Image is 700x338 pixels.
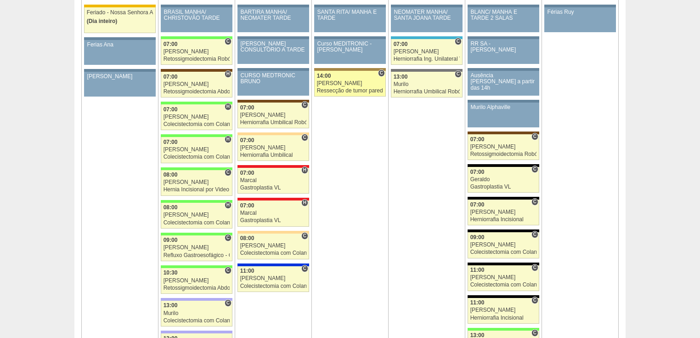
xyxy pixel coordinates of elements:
a: C 08:00 [PERSON_NAME] Colecistectomia com Colangiografia VL [237,234,309,259]
div: BLANC/ MANHÃ E TARDE 2 SALAS [471,9,536,21]
div: Herniorrafia Incisional [470,315,537,321]
span: 07:00 [394,41,408,47]
div: Gastroplastia VL [240,218,307,223]
span: Consultório [531,198,538,206]
span: 07:00 [240,137,254,143]
span: 07:00 [240,104,254,111]
div: BARTIRA MANHÃ/ NEOMATER TARDE [241,9,306,21]
div: Key: Santa Joana [237,100,309,103]
div: [PERSON_NAME] [164,278,230,284]
span: 13:00 [394,74,408,80]
span: 11:00 [240,268,254,274]
div: Key: Brasil [161,200,232,203]
a: Ausência [PERSON_NAME] a partir das 14h [468,71,539,96]
div: [PERSON_NAME] [164,179,230,185]
a: C 07:00 [PERSON_NAME] Herniorrafia Umbilical [237,135,309,161]
div: Refluxo Gastroesofágico - Cirurgia VL [164,252,230,258]
div: Colecistectomia com Colangiografia VL [240,250,307,256]
span: Consultório [301,101,308,109]
a: H 07:00 [PERSON_NAME] Colecistectomia com Colangiografia VL [161,104,232,130]
div: Ressecção de tumor parede abdominal pélvica [317,88,384,94]
div: Ferias Ana [87,42,153,48]
span: 07:00 [164,41,178,47]
div: Murilo Alphaville [471,104,536,110]
div: Férias Ruy [548,9,613,15]
div: Murilo [164,310,230,316]
div: [PERSON_NAME] [164,147,230,153]
div: NEOMATER MANHÃ/ SANTA JOANA TARDE [394,9,460,21]
div: Key: Bartira [237,132,309,135]
span: Consultório [378,69,385,77]
div: Key: Aviso [237,36,309,39]
div: [PERSON_NAME] [164,245,230,251]
span: Consultório [301,265,308,272]
div: Key: Assunção [237,165,309,168]
div: [PERSON_NAME] CONSULTÓRIO A TARDE [241,41,306,53]
a: Curso MEDITRONIC - [PERSON_NAME] [314,39,386,64]
a: H 08:00 [PERSON_NAME] Colecistectomia com Colangiografia VL [161,203,232,229]
span: Consultório [531,166,538,173]
a: C 07:00 [PERSON_NAME] Herniorrafia Incisional [468,200,539,225]
div: Retossigmoidectomia Abdominal VL [164,89,230,95]
div: Key: São Luiz - Itaim [237,264,309,266]
span: Hospital [301,199,308,206]
span: Hospital [225,136,231,143]
span: (Dia inteiro) [87,18,118,24]
div: Murilo [394,81,460,87]
a: C 14:00 [PERSON_NAME] Ressecção de tumor parede abdominal pélvica [314,71,386,97]
div: Key: Brasil [161,36,232,39]
div: Colecistectomia com Colangiografia VL [240,283,307,289]
a: [PERSON_NAME] CONSULTÓRIO A TARDE [237,39,309,64]
div: [PERSON_NAME] [164,81,230,87]
div: Key: Aviso [468,100,539,103]
a: Férias Ruy [544,7,616,32]
a: NEOMATER MANHÃ/ SANTA JOANA TARDE [391,7,463,32]
div: Key: Assunção [237,198,309,201]
div: Key: Aviso [391,5,463,7]
a: [PERSON_NAME] [84,72,156,97]
a: H 07:00 [PERSON_NAME] Colecistectomia com Colangiografia VL [161,137,232,163]
div: [PERSON_NAME] [470,307,537,313]
div: Key: Bartira [237,231,309,234]
a: C 07:00 [PERSON_NAME] Retossigmoidectomia Robótica [468,134,539,160]
div: Key: Brasil [161,233,232,235]
div: Curso MEDITRONIC - [PERSON_NAME] [317,41,383,53]
div: BRASIL MANHÃ/ CHRISTOVÃO TARDE [164,9,230,21]
div: [PERSON_NAME] [87,74,153,80]
div: Key: Brasil [161,102,232,104]
a: H 07:00 Marcal Gastroplastia VL [237,168,309,194]
a: SANTA RITA/ MANHÃ E TARDE [314,7,386,32]
a: BLANC/ MANHÃ E TARDE 2 SALAS [468,7,539,32]
span: Consultório [301,232,308,240]
span: 09:00 [470,234,485,241]
div: Key: Aviso [314,5,386,7]
span: 07:00 [164,139,178,145]
a: BARTIRA MANHÃ/ NEOMATER TARDE [237,7,309,32]
span: Consultório [531,329,538,337]
a: CURSO MEDTRONIC BRUNO [237,71,309,96]
div: [PERSON_NAME] [470,209,537,215]
a: C 13:00 Murilo Herniorrafia Umbilical Robótica [391,72,463,97]
span: 08:00 [164,172,178,178]
div: Feriado - Nossa Senhora Aparecida [87,10,153,16]
div: Key: Brasil [161,167,232,170]
div: Key: Feriado [84,5,156,7]
span: 07:00 [164,74,178,80]
a: H 07:00 [PERSON_NAME] Retossigmoidectomia Abdominal VL [161,72,232,97]
div: Herniorrafia Ing. Unilateral VL [394,56,460,62]
a: Murilo Alphaville [468,103,539,127]
div: Herniorrafia Incisional [470,217,537,223]
a: Feriado - Nossa Senhora Aparecida (Dia inteiro) [84,7,156,33]
div: Key: Aviso [468,36,539,39]
div: Colecistectomia com Colangiografia VL [164,154,230,160]
div: [PERSON_NAME] [164,114,230,120]
div: Key: Oswaldo Cruz Paulista [314,68,386,71]
span: Consultório [531,264,538,271]
span: 07:00 [240,202,254,209]
div: Key: Blanc [468,263,539,265]
div: Key: Aviso [468,68,539,71]
span: Consultório [225,169,231,176]
div: Key: Aviso [161,5,232,7]
div: Key: Aviso [314,36,386,39]
a: C 07:00 Geraldo Gastroplastia VL [468,167,539,193]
